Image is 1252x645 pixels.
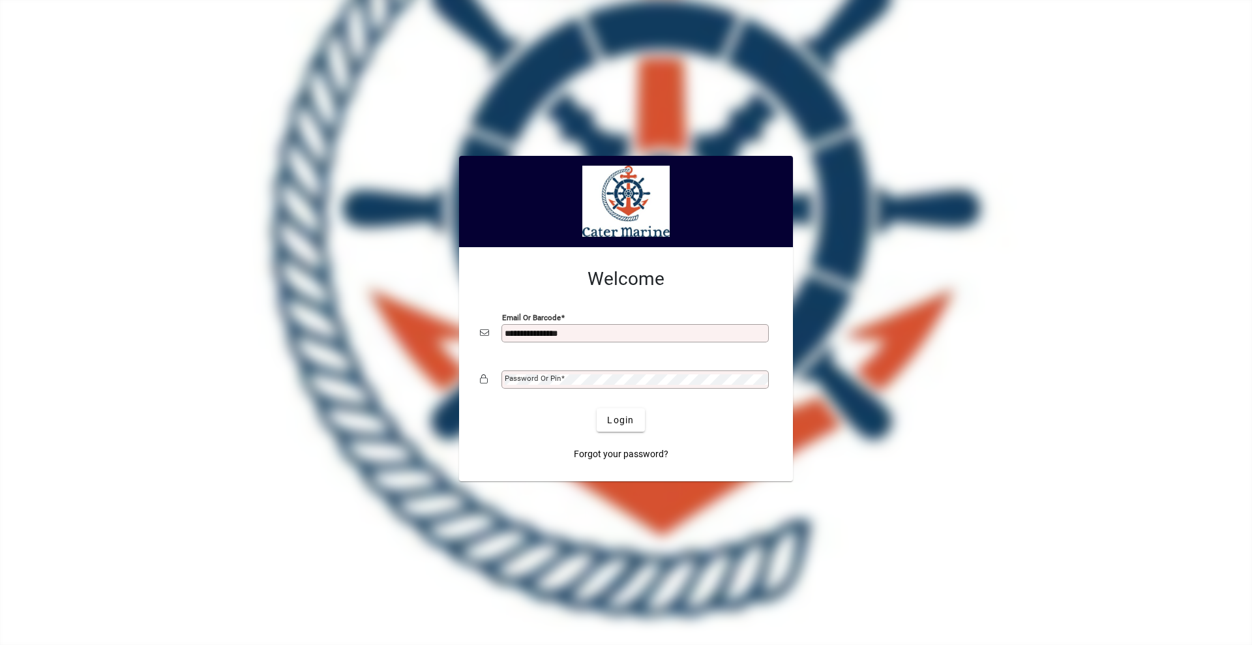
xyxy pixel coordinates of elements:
mat-label: Password or Pin [505,374,561,383]
span: Login [607,413,634,427]
h2: Welcome [480,268,772,290]
a: Forgot your password? [569,442,674,466]
span: Forgot your password? [574,447,668,461]
mat-label: Email or Barcode [502,313,561,322]
button: Login [597,408,644,432]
